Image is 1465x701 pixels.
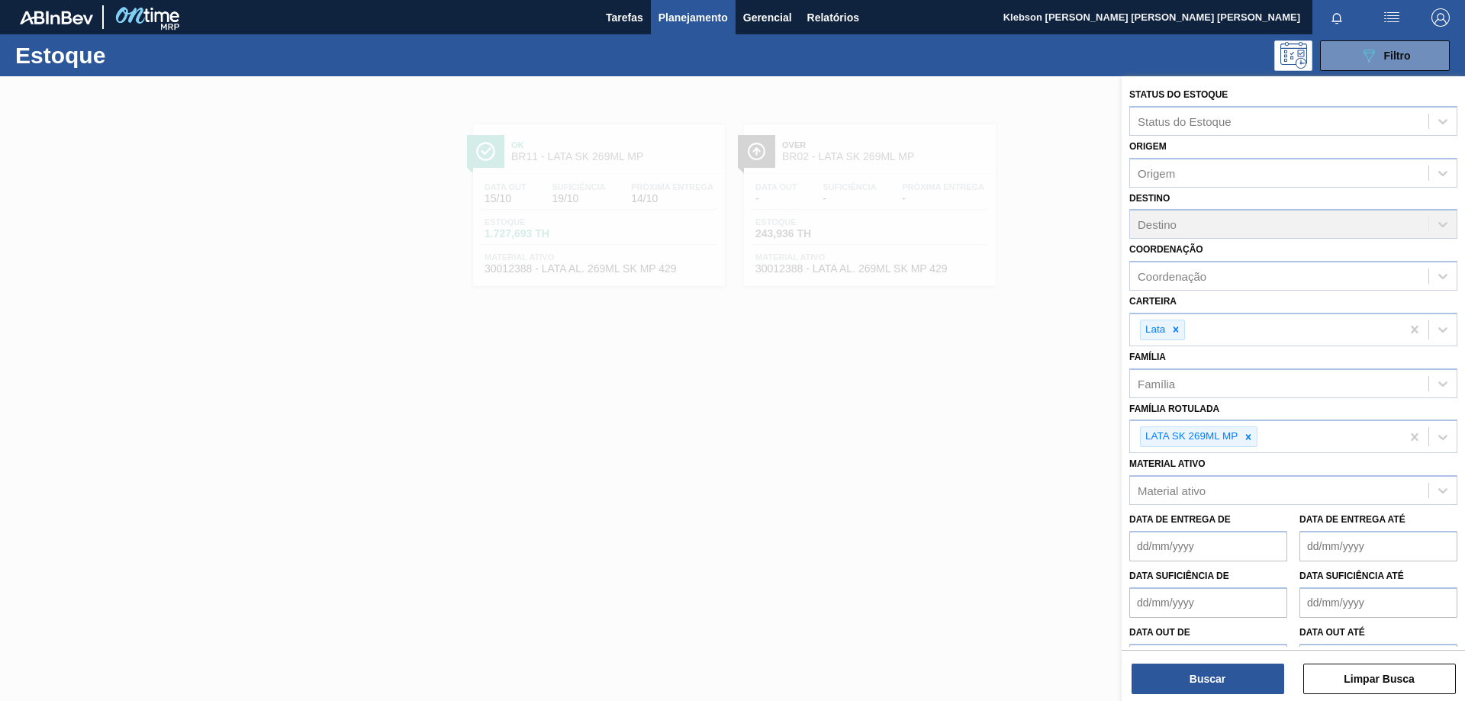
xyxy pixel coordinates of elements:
label: Família [1129,352,1166,362]
input: dd/mm/yyyy [1129,644,1287,674]
span: Relatórios [807,8,859,27]
input: dd/mm/yyyy [1299,587,1457,618]
input: dd/mm/yyyy [1299,644,1457,674]
span: Filtro [1384,50,1411,62]
img: Logout [1431,8,1450,27]
img: TNhmsLtSVTkK8tSr43FrP2fwEKptu5GPRR3wAAAABJRU5ErkJggg== [20,11,93,24]
label: Data out até [1299,627,1365,638]
span: Tarefas [606,8,643,27]
input: dd/mm/yyyy [1299,531,1457,561]
label: Origem [1129,141,1167,152]
label: Data suficiência de [1129,571,1229,581]
label: Status do Estoque [1129,89,1228,100]
label: Coordenação [1129,244,1203,255]
div: Origem [1138,166,1175,179]
label: Destino [1129,193,1170,204]
button: Filtro [1320,40,1450,71]
div: LATA SK 269ML MP [1141,427,1240,446]
button: Notificações [1312,7,1361,28]
input: dd/mm/yyyy [1129,531,1287,561]
h1: Estoque [15,47,243,64]
label: Data suficiência até [1299,571,1404,581]
input: dd/mm/yyyy [1129,587,1287,618]
label: Data out de [1129,627,1190,638]
label: Data de Entrega de [1129,514,1231,525]
label: Data de Entrega até [1299,514,1405,525]
div: Status do Estoque [1138,114,1232,127]
div: Lata [1141,320,1167,339]
div: Coordenação [1138,270,1206,283]
div: Material ativo [1138,484,1206,497]
img: userActions [1383,8,1401,27]
div: Pogramando: nenhum usuário selecionado [1274,40,1312,71]
div: Família [1138,377,1175,390]
span: Gerencial [743,8,792,27]
label: Material ativo [1129,458,1206,469]
label: Família Rotulada [1129,404,1219,414]
label: Carteira [1129,296,1177,307]
span: Planejamento [658,8,728,27]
